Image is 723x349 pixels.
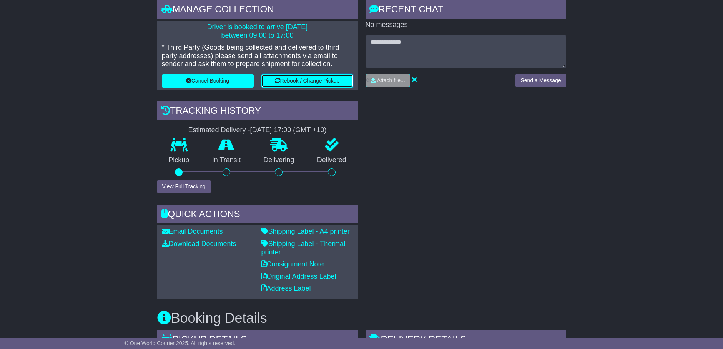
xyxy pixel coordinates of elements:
[157,101,358,122] div: Tracking history
[250,126,327,135] div: [DATE] 17:00 (GMT +10)
[201,156,252,165] p: In Transit
[162,43,353,68] p: * Third Party (Goods being collected and delivered to third party addresses) please send all atta...
[157,205,358,226] div: Quick Actions
[157,180,211,193] button: View Full Tracking
[306,156,358,165] p: Delivered
[125,340,236,346] span: © One World Courier 2025. All rights reserved.
[162,23,353,40] p: Driver is booked to arrive [DATE] between 09:00 to 17:00
[157,311,566,326] h3: Booking Details
[261,260,324,268] a: Consignment Note
[515,74,566,87] button: Send a Message
[261,240,346,256] a: Shipping Label - Thermal printer
[157,156,201,165] p: Pickup
[261,74,353,88] button: Rebook / Change Pickup
[261,228,350,235] a: Shipping Label - A4 printer
[162,240,236,248] a: Download Documents
[162,228,223,235] a: Email Documents
[162,74,254,88] button: Cancel Booking
[366,21,566,29] p: No messages
[252,156,306,165] p: Delivering
[261,273,336,280] a: Original Address Label
[157,126,358,135] div: Estimated Delivery -
[261,284,311,292] a: Address Label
